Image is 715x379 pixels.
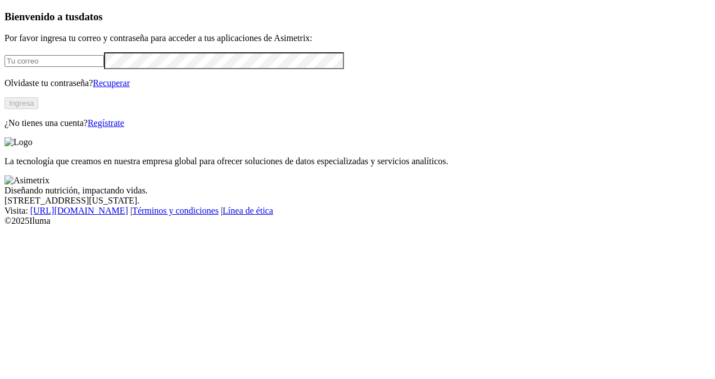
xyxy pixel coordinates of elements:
[4,216,711,226] div: © 2025 Iluma
[4,186,711,196] div: Diseñando nutrición, impactando vidas.
[4,206,711,216] div: Visita : | |
[93,78,130,88] a: Recuperar
[4,137,33,147] img: Logo
[4,33,711,43] p: Por favor ingresa tu correo y contraseña para acceder a tus aplicaciones de Asimetrix:
[4,78,711,88] p: Olvidaste tu contraseña?
[79,11,103,22] span: datos
[4,11,711,23] h3: Bienvenido a tus
[4,55,104,67] input: Tu correo
[4,196,711,206] div: [STREET_ADDRESS][US_STATE].
[4,175,49,186] img: Asimetrix
[4,118,711,128] p: ¿No tienes una cuenta?
[88,118,124,128] a: Regístrate
[30,206,128,215] a: [URL][DOMAIN_NAME]
[223,206,273,215] a: Línea de ética
[132,206,219,215] a: Términos y condiciones
[4,156,711,166] p: La tecnología que creamos en nuestra empresa global para ofrecer soluciones de datos especializad...
[4,97,38,109] button: Ingresa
